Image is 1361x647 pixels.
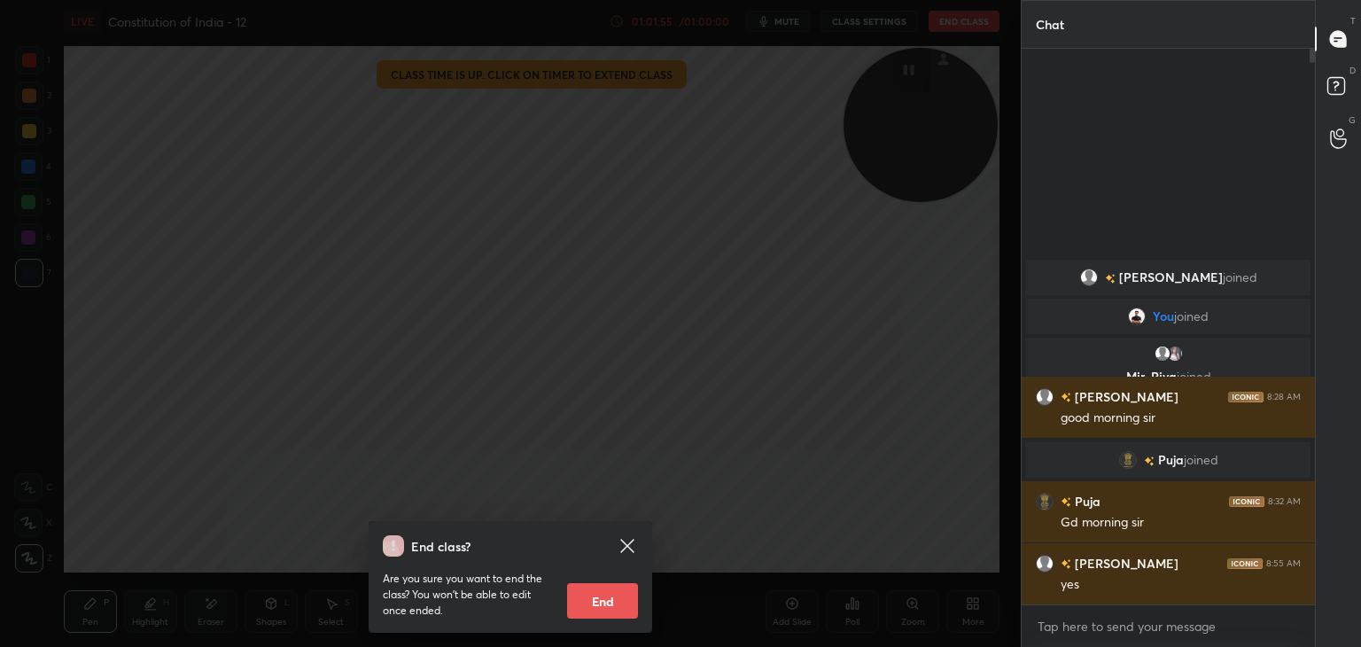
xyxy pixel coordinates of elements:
img: bc2322aa9ca746b09a86b3717f85625d.jpg [1166,345,1184,362]
img: iconic-dark.1390631f.png [1228,392,1264,402]
h4: End class? [411,537,471,556]
h6: [PERSON_NAME] [1071,554,1178,573]
span: You [1153,309,1174,323]
img: no-rating-badge.077c3623.svg [1061,559,1071,569]
img: default.png [1036,388,1054,406]
div: good morning sir [1061,409,1301,427]
div: 8:55 AM [1266,558,1301,569]
span: Puja [1158,453,1184,467]
img: iconic-dark.1390631f.png [1229,496,1264,507]
img: no-rating-badge.077c3623.svg [1061,497,1071,507]
p: Mir, Riya [1037,370,1300,384]
h6: Puja [1071,492,1100,511]
img: no-rating-badge.077c3623.svg [1105,274,1116,284]
p: Chat [1022,1,1078,48]
button: End [567,583,638,619]
span: joined [1223,270,1257,285]
img: default.png [1036,555,1054,573]
div: yes [1061,576,1301,594]
div: 8:28 AM [1267,392,1301,402]
span: joined [1174,309,1209,323]
span: joined [1184,453,1218,467]
h6: [PERSON_NAME] [1071,387,1178,406]
div: grid [1022,256,1315,605]
img: default.png [1080,269,1098,286]
p: D [1349,64,1356,77]
img: b8c68f5dadb04182a5d8bc92d9521b7b.jpg [1128,308,1146,325]
img: iconic-dark.1390631f.png [1227,558,1263,569]
div: Gd morning sir [1061,514,1301,532]
img: 126b5add04b540d4afa64715f169dba1.jpg [1119,451,1137,469]
span: joined [1177,368,1211,385]
p: T [1350,14,1356,27]
img: no-rating-badge.077c3623.svg [1061,393,1071,402]
span: [PERSON_NAME] [1119,270,1223,285]
img: no-rating-badge.077c3623.svg [1144,456,1155,466]
p: Are you sure you want to end the class? You won’t be able to edit once ended. [383,571,553,619]
p: G [1349,113,1356,127]
div: 8:32 AM [1268,496,1301,507]
img: default.png [1154,345,1171,362]
img: 126b5add04b540d4afa64715f169dba1.jpg [1036,493,1054,511]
